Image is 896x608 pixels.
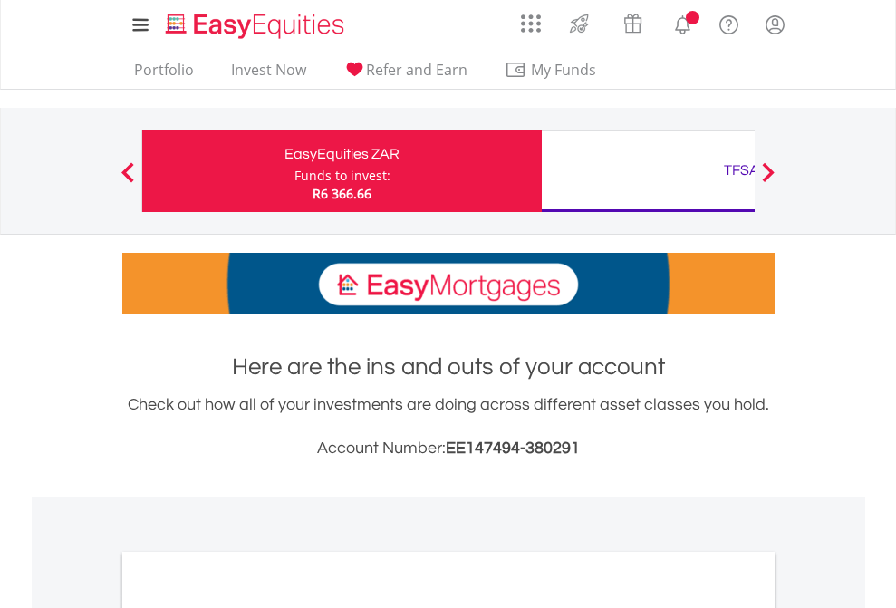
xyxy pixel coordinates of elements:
a: Refer and Earn [336,61,475,89]
span: R6 366.66 [313,185,371,202]
a: My Profile [752,5,798,44]
span: Refer and Earn [366,60,467,80]
button: Next [750,171,786,189]
a: AppsGrid [509,5,553,34]
a: Portfolio [127,61,201,89]
div: Funds to invest: [294,167,390,185]
h1: Here are the ins and outs of your account [122,351,775,383]
img: EasyEquities_Logo.png [162,11,352,41]
img: EasyMortage Promotion Banner [122,253,775,314]
span: My Funds [505,58,623,82]
img: vouchers-v2.svg [618,9,648,38]
a: Vouchers [606,5,660,38]
a: Invest Now [224,61,313,89]
div: EasyEquities ZAR [153,141,531,167]
span: EE147494-380291 [446,439,580,457]
img: thrive-v2.svg [564,9,594,38]
button: Previous [110,171,146,189]
img: grid-menu-icon.svg [521,14,541,34]
a: FAQ's and Support [706,5,752,41]
a: Home page [159,5,352,41]
a: Notifications [660,5,706,41]
div: Check out how all of your investments are doing across different asset classes you hold. [122,392,775,461]
h3: Account Number: [122,436,775,461]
